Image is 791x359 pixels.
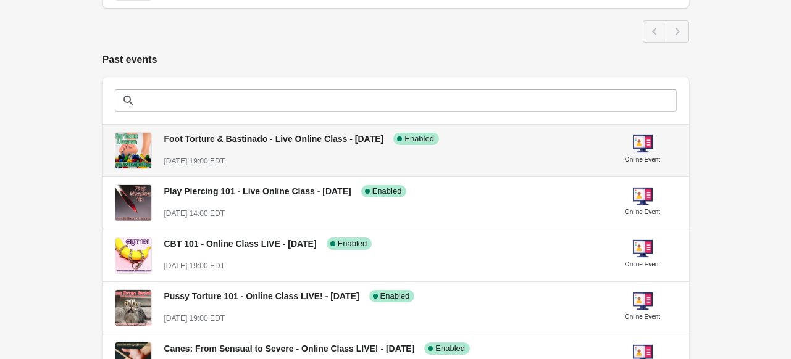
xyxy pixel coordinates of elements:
[164,157,225,165] span: [DATE] 19:00 EDT
[633,239,653,258] img: online-event-5d64391802a09ceff1f8b055f10f5880.png
[164,239,317,249] span: CBT 101 - Online Class LIVE - [DATE]
[164,262,225,270] span: [DATE] 19:00 EDT
[625,258,660,271] div: Online Event
[625,311,660,323] div: Online Event
[164,209,225,218] span: [DATE] 14:00 EDT
[404,134,434,144] span: Enabled
[164,344,415,353] span: Canes: From Sensual to Severe - Online Class LIVE! - [DATE]
[103,52,689,67] h2: Past events
[115,133,151,168] img: Foot Torture & Bastinado - Live Online Class - October 14, 2025
[115,290,151,326] img: Pussy Torture 101 - Online Class LIVE! - October 2, 2025
[164,314,225,323] span: [DATE] 19:00 EDT
[633,186,653,206] img: online-event-5d64391802a09ceff1f8b055f10f5880.png
[164,134,384,144] span: Foot Torture & Bastinado - Live Online Class - [DATE]
[115,237,151,273] img: CBT 101 - Online Class LIVE - October 9, 2025
[633,134,653,154] img: online-event-5d64391802a09ceff1f8b055f10f5880.png
[633,291,653,311] img: online-event-5d64391802a09ceff1f8b055f10f5880.png
[380,291,410,301] span: Enabled
[115,185,151,221] img: Play Piercing 101 - Live Online Class - October 11, 2025
[164,186,351,196] span: Play Piercing 101 - Live Online Class - [DATE]
[643,20,689,43] nav: Pagination
[338,239,367,249] span: Enabled
[435,344,465,353] span: Enabled
[164,291,359,301] span: Pussy Torture 101 - Online Class LIVE! - [DATE]
[625,206,660,218] div: Online Event
[372,186,402,196] span: Enabled
[625,154,660,166] div: Online Event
